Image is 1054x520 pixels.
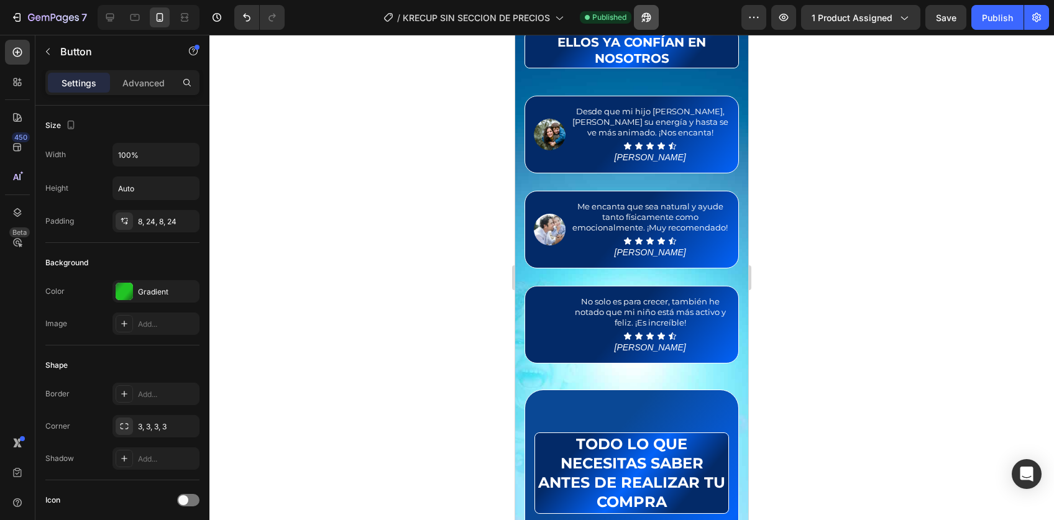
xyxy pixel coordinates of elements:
div: Corner [45,421,70,432]
p: Desde que mi hijo [PERSON_NAME], [PERSON_NAME] su energía y hasta se ve más animado. ¡Nos encanta! [57,71,213,103]
div: Width [45,149,66,160]
div: Add... [138,454,196,465]
button: Save [925,5,966,30]
div: Shape [45,360,68,371]
input: Auto [113,177,199,199]
div: Undo/Redo [234,5,285,30]
span: 1 product assigned [812,11,892,24]
img: gempages_579948607583552260-8bdd4a61-9e00-4161-b251-398df915c652.webp [19,274,50,306]
button: 1 product assigned [801,5,920,30]
h2: TODO LO QUE NECESITAS SABER ANTES DE REALIZAR TU COMPRA [20,398,213,478]
img: gempages_579948607583552260-3cd7881c-9a94-471e-aa52-98b7cfe3a31e.webp [19,84,50,116]
p: Advanced [122,76,165,89]
button: 7 [5,5,93,30]
p: No solo es para crecer, también he notado que mi niño está más activo y feliz. ¡Es increíble! [57,262,213,293]
div: Image [45,318,67,329]
p: Me encanta que sea natural y ayude tanto físicamente como emocionalmente. ¡Muy recomendado! [57,166,213,198]
span: Save [936,12,956,23]
p: [PERSON_NAME] [57,212,213,223]
div: Add... [138,389,196,400]
p: [PERSON_NAME] [57,117,213,128]
p: Button [60,44,166,59]
div: Add... [138,319,196,330]
div: Icon [45,495,60,506]
span: / [397,11,400,24]
input: Auto [113,144,199,166]
iframe: Design area [515,35,748,520]
div: Padding [45,216,74,227]
div: Size [45,117,78,134]
div: Color [45,286,65,297]
span: KRECUP SIN SECCION DE PRECIOS [403,11,550,24]
p: Settings [62,76,96,89]
div: Publish [982,11,1013,24]
div: Height [45,183,68,194]
span: Published [592,12,626,23]
div: Shadow [45,453,74,464]
div: 3, 3, 3, 3 [138,421,196,432]
div: Open Intercom Messenger [1012,459,1042,489]
div: Border [45,388,70,399]
p: [PERSON_NAME] [57,307,213,318]
div: 8, 24, 8, 24 [138,216,196,227]
button: Publish [971,5,1024,30]
p: 7 [81,10,87,25]
div: Gradient [138,286,196,298]
div: 450 [12,132,30,142]
img: gempages_579948607583552260-a8e3b6f5-7fbd-421e-8446-cec5f015bd90.webp [19,179,50,211]
div: Background [45,257,88,268]
div: Beta [9,227,30,237]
